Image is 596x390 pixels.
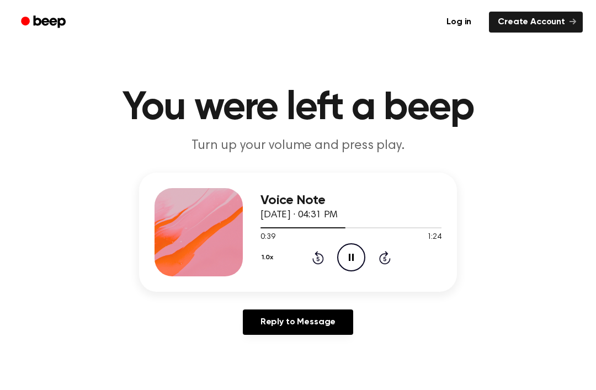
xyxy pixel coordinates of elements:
h1: You were left a beep [15,88,581,128]
a: Log in [435,9,482,35]
a: Reply to Message [243,309,353,335]
span: 1:24 [427,232,441,243]
h3: Voice Note [260,193,441,208]
span: [DATE] · 04:31 PM [260,210,338,220]
a: Beep [13,12,76,33]
p: Turn up your volume and press play. [86,137,510,155]
a: Create Account [489,12,583,33]
span: 0:39 [260,232,275,243]
button: 1.0x [260,248,277,267]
